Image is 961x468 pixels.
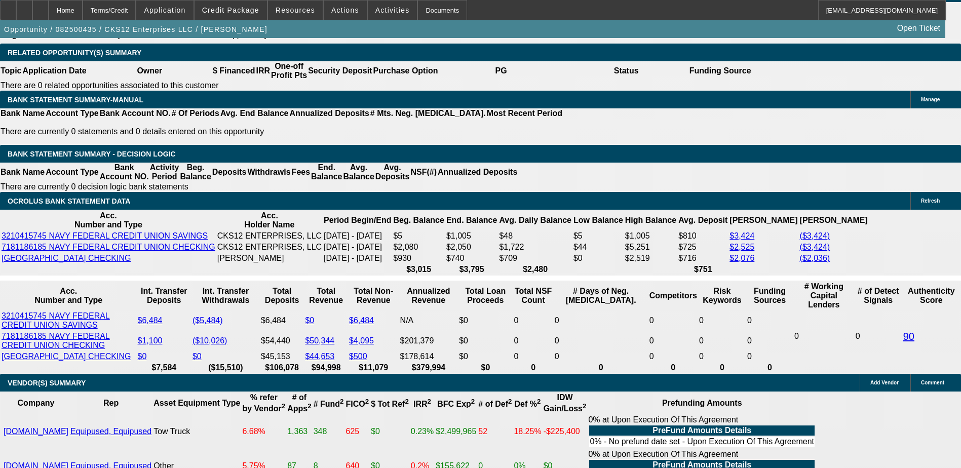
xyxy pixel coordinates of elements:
td: $1,005 [446,231,497,241]
td: $716 [678,253,728,263]
a: ($5,484) [193,316,223,325]
th: ($15,510) [192,363,259,373]
th: [PERSON_NAME] [729,211,798,230]
td: N/A [400,311,458,330]
th: 0 [699,363,746,373]
td: $2,519 [625,253,677,263]
b: IRR [413,400,431,408]
td: 0 [554,331,648,350]
td: -$225,400 [543,415,587,448]
td: $930 [393,253,444,263]
td: 52 [478,415,512,448]
span: Credit Package [202,6,259,14]
td: $5 [573,231,624,241]
th: $11,079 [349,363,399,373]
td: $5,251 [625,242,677,252]
sup: 2 [583,402,586,410]
b: # of Apps [287,393,311,413]
th: Int. Transfer Deposits [137,282,191,310]
p: There are currently 0 statements and 0 details entered on this opportunity [1,127,562,136]
b: Asset Equipment Type [153,399,240,407]
div: 0% at Upon Execution Of This Agreement [588,415,816,448]
td: $0 [370,415,409,448]
b: IDW Gain/Loss [544,393,587,413]
th: Purchase Option [372,61,438,81]
span: BANK STATEMENT SUMMARY-MANUAL [8,96,143,104]
b: Def % [515,400,541,408]
a: ($2,036) [800,254,830,262]
td: $810 [678,231,728,241]
td: 0 [649,331,698,350]
th: Avg. Balance [342,163,374,182]
a: $44,653 [305,352,334,361]
sup: 2 [428,398,431,405]
sup: 2 [340,398,343,405]
td: 0 [554,352,648,362]
td: 0.23% [410,415,434,448]
th: Account Type [45,163,99,182]
a: $1,100 [138,336,163,345]
td: $0 [573,253,624,263]
th: $3,015 [393,264,444,275]
th: High Balance [625,211,677,230]
a: $0 [193,352,202,361]
th: Avg. Deposit [678,211,728,230]
b: # Fund [314,400,344,408]
th: Total Non-Revenue [349,282,399,310]
button: Application [136,1,193,20]
button: Credit Package [195,1,267,20]
sup: 2 [282,402,285,410]
th: $106,078 [260,363,303,373]
th: Authenticity Score [903,282,960,310]
td: 0% - No prefund date set - Upon Execution Of This Agreement [589,437,815,447]
th: Avg. Daily Balance [498,211,572,230]
a: Equipused, Equipused [70,427,151,436]
th: End. Balance [311,163,342,182]
th: PG [438,61,563,81]
th: Owner [87,61,212,81]
th: Low Balance [573,211,624,230]
td: 0 [514,311,553,330]
button: Actions [324,1,367,20]
td: 1,363 [287,415,312,448]
div: $178,614 [400,352,457,361]
td: $0 [458,331,512,350]
a: 3210415745 NAVY FEDERAL CREDIT UNION SAVINGS [2,311,110,329]
th: 0 [747,363,793,373]
b: FICO [346,400,369,408]
th: # Mts. Neg. [MEDICAL_DATA]. [370,108,486,119]
td: 0 [747,311,793,330]
a: [GEOGRAPHIC_DATA] CHECKING [2,254,131,262]
th: Total Revenue [304,282,348,310]
a: $6,484 [138,316,163,325]
td: $725 [678,242,728,252]
td: 6.68% [242,415,286,448]
td: [DATE] - [DATE] [323,242,392,252]
sup: 2 [307,402,311,410]
td: 0 [747,331,793,350]
th: Acc. Number and Type [1,211,216,230]
th: Application Date [22,61,87,81]
th: Total Loan Proceeds [458,282,512,310]
th: Acc. Number and Type [1,282,136,310]
td: [DATE] - [DATE] [323,231,392,241]
a: $50,344 [305,336,334,345]
th: Sum of the Total NSF Count and Total Overdraft Fee Count from Ocrolus [514,282,553,310]
b: Rep [103,399,119,407]
th: Most Recent Period [486,108,563,119]
a: $0 [138,352,147,361]
b: Prefunding Amounts [662,399,742,407]
td: 348 [313,415,344,448]
th: Bank Account NO. [99,108,171,119]
th: Int. Transfer Withdrawals [192,282,259,310]
td: [DATE] - [DATE] [323,253,392,263]
span: Manage [921,97,940,102]
div: $201,379 [400,336,457,345]
th: NSF(#) [410,163,437,182]
th: Annualized Deposits [289,108,369,119]
th: $ Financed [212,61,256,81]
a: $6,484 [349,316,374,325]
span: OCROLUS BANK STATEMENT DATA [8,197,130,205]
a: [GEOGRAPHIC_DATA] CHECKING [2,352,131,361]
button: Activities [368,1,417,20]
